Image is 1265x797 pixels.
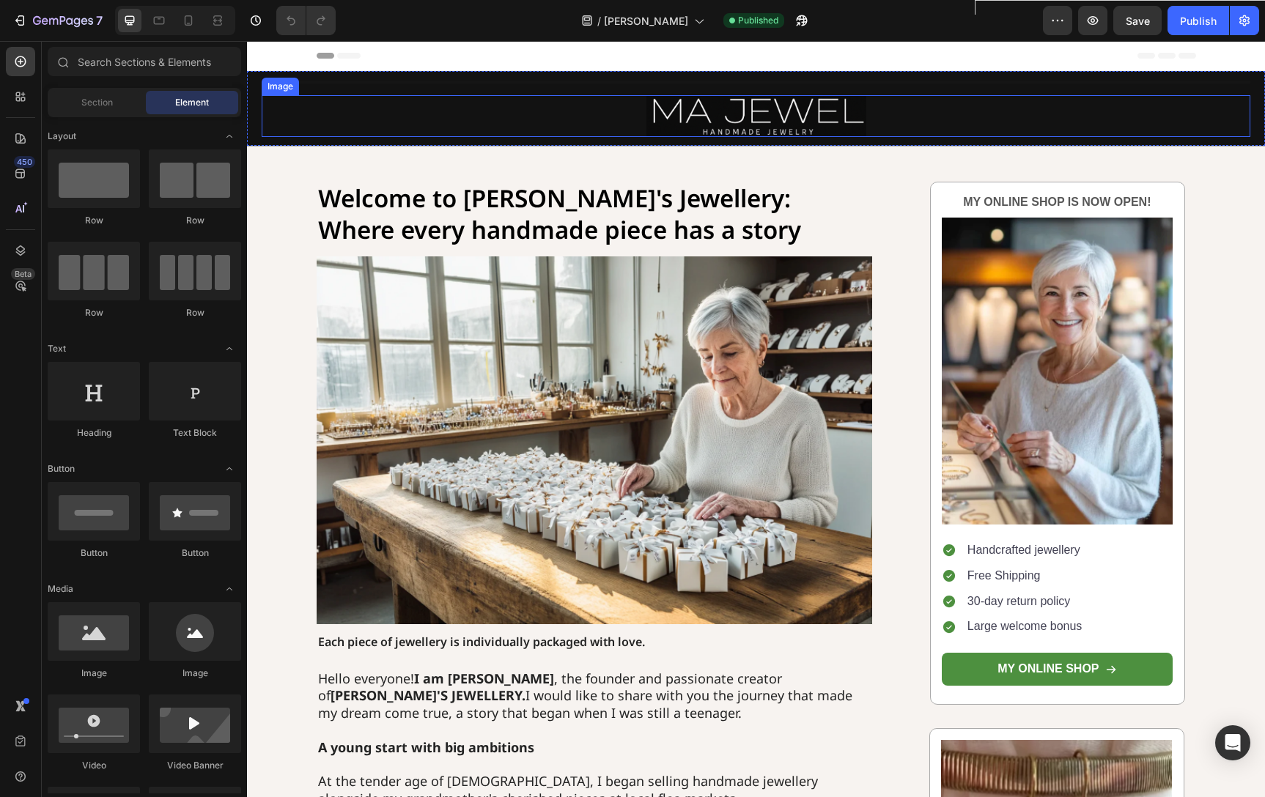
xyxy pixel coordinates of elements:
[1113,6,1162,35] button: Save
[48,214,140,227] div: Row
[48,47,241,76] input: Search Sections & Elements
[149,546,241,560] div: Button
[48,306,140,319] div: Row
[720,502,836,517] p: Handcrafted jewellery
[6,6,109,35] button: 7
[48,759,140,772] div: Video
[276,6,336,35] div: Undo/Redo
[70,215,626,583] img: gempages_581468685143638953-fe5da3ab-1567-4e78-8e27-859a654a0538.png
[149,426,241,440] div: Text Block
[175,96,209,109] span: Element
[48,342,66,355] span: Text
[48,546,140,560] div: Button
[1126,15,1150,27] span: Save
[48,667,140,680] div: Image
[1168,6,1229,35] button: Publish
[48,462,75,475] span: Button
[71,697,287,715] strong: A young start with big ambitions
[81,96,113,109] span: Section
[695,177,926,483] img: gempages_581468685143638953-701611a3-9871-41a4-9e9a-3058f3fe82cb.png
[149,306,241,319] div: Row
[11,268,35,280] div: Beta
[149,667,241,680] div: Image
[597,13,601,29] span: /
[48,130,76,143] span: Layout
[695,612,926,645] a: MY ONLINE SHOP
[96,12,103,29] p: 7
[149,214,241,227] div: Row
[70,141,626,207] h1: Welcome to [PERSON_NAME]'s Jewellery: Where every handmade piece has a story
[720,527,836,543] p: Free Shipping
[149,759,241,772] div: Video Banner
[1180,13,1217,29] div: Publish
[218,125,241,148] span: Toggle open
[71,629,624,681] p: Hello everyone! , the founder and passionate creator of I would like to share with you the journe...
[218,457,241,481] span: Toggle open
[84,645,279,663] strong: [PERSON_NAME]'S JEWELLERY.
[1215,725,1250,760] div: Open Intercom Messenger
[696,154,924,169] p: MY ONLINE SHOP IS NOW OPEN!
[71,732,624,766] p: At the tender age of [DEMOGRAPHIC_DATA], I began selling handmade jewellery alongside my grandmot...
[247,41,1265,797] iframe: Design area
[399,54,619,96] img: gempages_581468685143638953-8de584aa-85e7-4f6a-8942-5558591077ac.png
[48,582,73,596] span: Media
[218,337,241,360] span: Toggle open
[720,553,836,568] p: 30-day return policy
[604,13,688,29] span: [PERSON_NAME]
[167,629,307,646] strong: I am [PERSON_NAME]
[738,14,778,27] span: Published
[18,39,49,52] div: Image
[48,426,140,440] div: Heading
[218,577,241,601] span: Toggle open
[750,620,852,636] p: MY ONLINE SHOP
[14,156,35,168] div: 450
[720,578,836,593] p: Large welcome bonus
[71,593,624,609] p: Each piece of jewellery is individually packaged with love.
